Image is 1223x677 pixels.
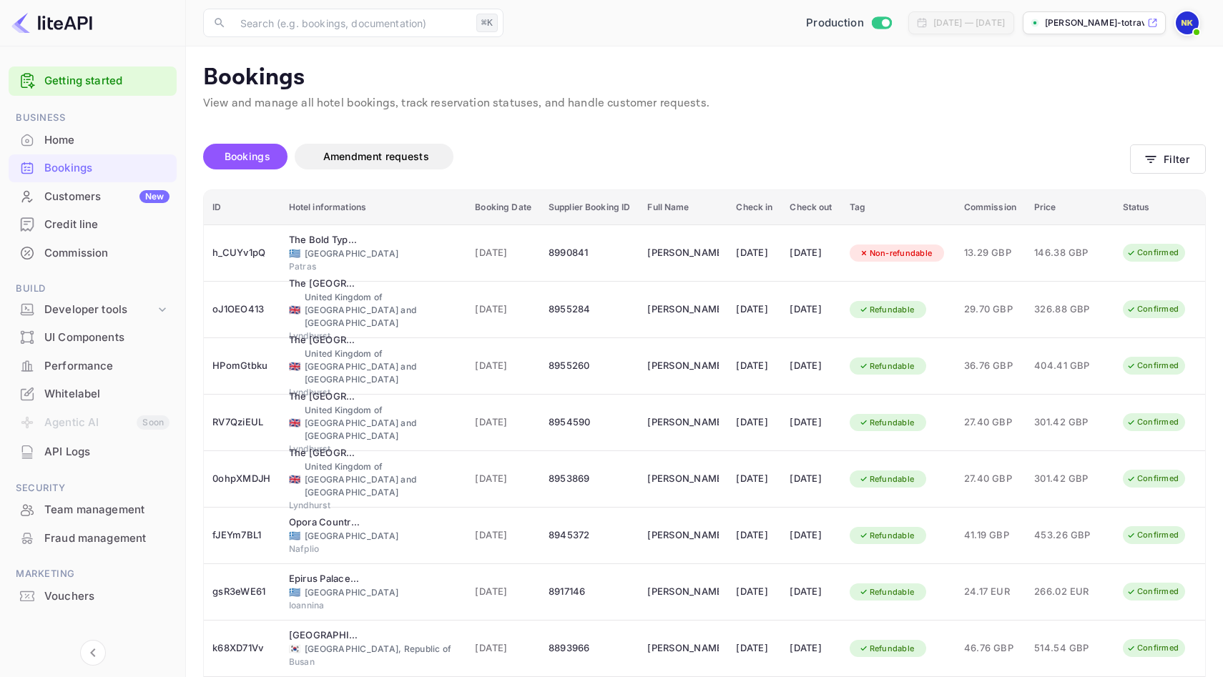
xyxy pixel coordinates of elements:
[549,524,630,547] div: 8945372
[790,468,832,490] div: [DATE]
[289,249,300,258] span: Greece
[289,586,458,599] div: [GEOGRAPHIC_DATA]
[212,355,272,377] div: HPomGtbku
[1117,244,1188,262] div: Confirmed
[212,298,272,321] div: oJ1OEO413
[232,9,471,37] input: Search (e.g. bookings, documentation)
[549,298,630,321] div: 8955284
[1034,471,1106,487] span: 301.42 GBP
[289,390,360,404] div: The Crown Manor House Hotel
[736,355,772,377] div: [DATE]
[639,190,727,225] th: Full Name
[647,637,719,660] div: Praveen Umanath
[850,301,924,319] div: Refundable
[9,110,177,126] span: Business
[9,183,177,211] div: CustomersNew
[9,154,177,182] div: Bookings
[289,656,458,668] div: Busan
[289,475,300,484] span: United Kingdom of Great Britain and Northern Ireland
[549,355,630,377] div: 8955260
[11,11,92,34] img: LiteAPI logo
[549,637,630,660] div: 8893966
[204,190,280,225] th: ID
[1114,190,1205,225] th: Status
[781,190,840,225] th: Check out
[964,415,1017,430] span: 27.40 GBP
[289,599,458,612] div: Ioannina
[647,580,719,603] div: Ioannis Michalopoulos
[9,583,177,611] div: Vouchers
[44,444,170,460] div: API Logs
[1117,300,1188,318] div: Confirmed
[289,588,300,597] span: Greece
[44,245,170,262] div: Commission
[289,305,300,315] span: United Kingdom of Great Britain and Northern Ireland
[1034,415,1106,430] span: 301.42 GBP
[289,572,360,586] div: Epirus Palace Congress & Spa
[964,358,1017,374] span: 36.76 GBP
[850,357,924,375] div: Refundable
[212,411,272,434] div: RV7QziEUL
[1034,584,1106,600] span: 266.02 EUR
[9,380,177,407] a: Whitelabel
[964,584,1017,600] span: 24.17 EUR
[933,16,1005,29] div: [DATE] — [DATE]
[1117,639,1188,657] div: Confirmed
[289,330,458,342] div: Lyndhurst
[964,471,1017,487] span: 27.40 GBP
[9,583,177,609] a: Vouchers
[203,144,1130,169] div: account-settings tabs
[964,245,1017,261] span: 13.29 GBP
[475,641,531,656] span: [DATE]
[475,415,531,430] span: [DATE]
[44,302,155,318] div: Developer tools
[212,242,272,265] div: h_CUYv1pQ
[9,496,177,523] a: Team management
[323,150,429,162] span: Amendment requests
[289,515,360,530] div: Opora Country Living
[1034,358,1106,374] span: 404.41 GBP
[9,380,177,408] div: Whitelabel
[790,637,832,660] div: [DATE]
[289,362,300,371] span: United Kingdom of Great Britain and Northern Ireland
[9,566,177,582] span: Marketing
[44,588,170,605] div: Vouchers
[80,640,106,666] button: Collapse navigation
[9,154,177,181] a: Bookings
[475,358,531,374] span: [DATE]
[9,239,177,267] div: Commission
[44,189,170,205] div: Customers
[850,414,924,432] div: Refundable
[647,242,719,265] div: Katerina Kampa
[790,411,832,434] div: [DATE]
[790,524,832,547] div: [DATE]
[9,211,177,237] a: Credit line
[289,643,458,656] div: [GEOGRAPHIC_DATA], Republic of
[289,499,458,512] div: Lyndhurst
[1117,526,1188,544] div: Confirmed
[44,217,170,233] div: Credit line
[964,641,1017,656] span: 46.76 GBP
[289,277,360,291] div: The Crown Manor House Hotel
[9,281,177,297] span: Build
[1045,16,1144,29] p: [PERSON_NAME]-totrave...
[850,583,924,601] div: Refundable
[727,190,781,225] th: Check in
[9,211,177,239] div: Credit line
[9,352,177,379] a: Performance
[289,233,360,247] div: The Bold Type Hotel
[1034,245,1106,261] span: 146.38 GBP
[475,471,531,487] span: [DATE]
[475,302,531,317] span: [DATE]
[1034,528,1106,543] span: 453.26 GBP
[736,411,772,434] div: [DATE]
[44,330,170,346] div: UI Components
[736,580,772,603] div: [DATE]
[9,66,177,96] div: Getting started
[289,247,458,260] div: [GEOGRAPHIC_DATA]
[289,347,458,386] div: United Kingdom of [GEOGRAPHIC_DATA] and [GEOGRAPHIC_DATA]
[289,531,300,540] span: Greece
[736,637,772,660] div: [DATE]
[850,640,924,658] div: Refundable
[289,446,360,460] div: The Crown Manor House Hotel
